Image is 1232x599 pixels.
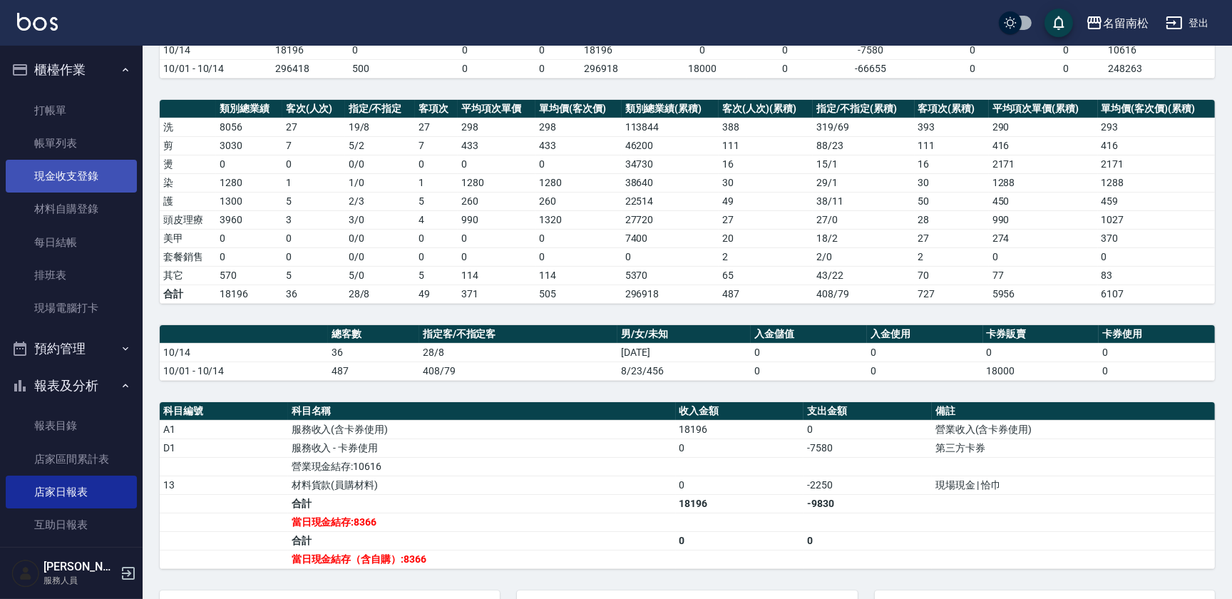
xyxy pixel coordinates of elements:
[719,155,813,173] td: 16
[1027,59,1104,78] td: 0
[345,192,415,210] td: 2 / 3
[282,229,345,247] td: 0
[989,229,1098,247] td: 274
[915,210,989,229] td: 28
[622,136,719,155] td: 46200
[804,476,932,494] td: -2250
[328,325,419,344] th: 總客數
[458,100,535,118] th: 平均項次單價
[1099,362,1215,380] td: 0
[617,362,751,380] td: 8/23/456
[6,476,137,508] a: 店家日報表
[1098,192,1215,210] td: 459
[989,155,1098,173] td: 2171
[622,266,719,285] td: 5370
[989,100,1098,118] th: 平均項次單價(累積)
[813,118,914,136] td: 319 / 69
[1160,10,1215,36] button: 登出
[804,494,932,513] td: -9830
[676,494,804,513] td: 18196
[804,402,932,421] th: 支出金額
[813,285,914,303] td: 408/79
[458,136,535,155] td: 433
[915,118,989,136] td: 393
[288,439,676,457] td: 服務收入 - 卡券使用
[458,118,535,136] td: 298
[989,192,1098,210] td: 450
[535,266,621,285] td: 114
[719,266,813,285] td: 65
[622,229,719,247] td: 7400
[160,155,216,173] td: 燙
[216,100,282,118] th: 類別總業績
[719,136,813,155] td: 111
[415,118,458,136] td: 27
[345,173,415,192] td: 1 / 0
[580,59,657,78] td: 296918
[580,41,657,59] td: 18196
[160,136,216,155] td: 剪
[288,402,676,421] th: 科目名稱
[915,247,989,266] td: 2
[989,210,1098,229] td: 990
[983,343,1099,362] td: 0
[1027,41,1104,59] td: 0
[915,155,989,173] td: 16
[216,210,282,229] td: 3960
[622,118,719,136] td: 113844
[813,210,914,229] td: 27 / 0
[419,362,617,380] td: 408/79
[1105,41,1215,59] td: 10616
[216,192,282,210] td: 1300
[804,531,932,550] td: 0
[6,330,137,367] button: 預約管理
[804,420,932,439] td: 0
[658,41,747,59] td: 0
[622,210,719,229] td: 27720
[415,247,458,266] td: 0
[1098,210,1215,229] td: 1027
[751,362,867,380] td: 0
[345,210,415,229] td: 3 / 0
[535,210,621,229] td: 1320
[622,155,719,173] td: 34730
[160,476,288,494] td: 13
[160,118,216,136] td: 洗
[160,266,216,285] td: 其它
[1098,155,1215,173] td: 2171
[17,13,58,31] img: Logo
[458,192,535,210] td: 260
[867,325,983,344] th: 入金使用
[288,476,676,494] td: 材料貨款(員購材料)
[915,100,989,118] th: 客項次(累積)
[216,266,282,285] td: 570
[160,343,328,362] td: 10/14
[1105,59,1215,78] td: 248263
[6,292,137,324] a: 現場電腦打卡
[160,192,216,210] td: 護
[345,136,415,155] td: 5 / 2
[535,229,621,247] td: 0
[751,343,867,362] td: 0
[617,325,751,344] th: 男/女/未知
[415,210,458,229] td: 4
[415,155,458,173] td: 0
[6,367,137,404] button: 報表及分析
[160,210,216,229] td: 頭皮理療
[824,59,918,78] td: -66655
[989,285,1098,303] td: 5956
[918,59,1027,78] td: 0
[216,155,282,173] td: 0
[719,192,813,210] td: 49
[282,155,345,173] td: 0
[349,59,426,78] td: 500
[535,173,621,192] td: 1280
[6,259,137,292] a: 排班表
[989,136,1098,155] td: 416
[535,247,621,266] td: 0
[160,229,216,247] td: 美甲
[989,266,1098,285] td: 77
[160,173,216,192] td: 染
[746,41,823,59] td: 0
[419,343,617,362] td: 28/8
